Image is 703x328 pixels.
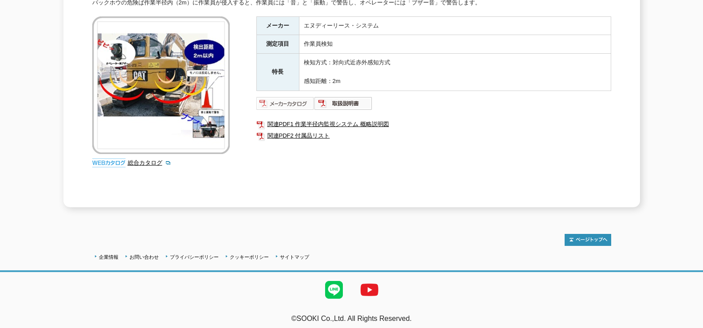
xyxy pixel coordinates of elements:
[352,272,387,308] img: YouTube
[256,119,611,130] a: 関連PDF1 作業半径内監視システム 概略説明図
[256,130,611,142] a: 関連PDF2 付属品リスト
[256,96,314,111] img: メーカーカタログ
[565,234,611,246] img: トップページへ
[92,16,230,154] img: 作業半径内監視システム バックホウ用メット・センサー
[128,159,171,166] a: 総合カタログ
[299,16,611,35] td: エヌディーリース・システム
[314,96,373,111] img: 取扱説明書
[170,254,219,260] a: プライバシーポリシー
[256,102,314,109] a: メーカーカタログ
[299,54,611,91] td: 検知方式：対向式近赤外感知方式 感知距離：2m
[299,35,611,54] td: 作業員検知
[256,35,299,54] th: 測定項目
[92,158,126,167] img: webカタログ
[316,272,352,308] img: LINE
[99,254,118,260] a: 企業情報
[256,16,299,35] th: メーカー
[230,254,269,260] a: クッキーポリシー
[280,254,309,260] a: サイトマップ
[314,102,373,109] a: 取扱説明書
[256,54,299,91] th: 特長
[130,254,159,260] a: お問い合わせ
